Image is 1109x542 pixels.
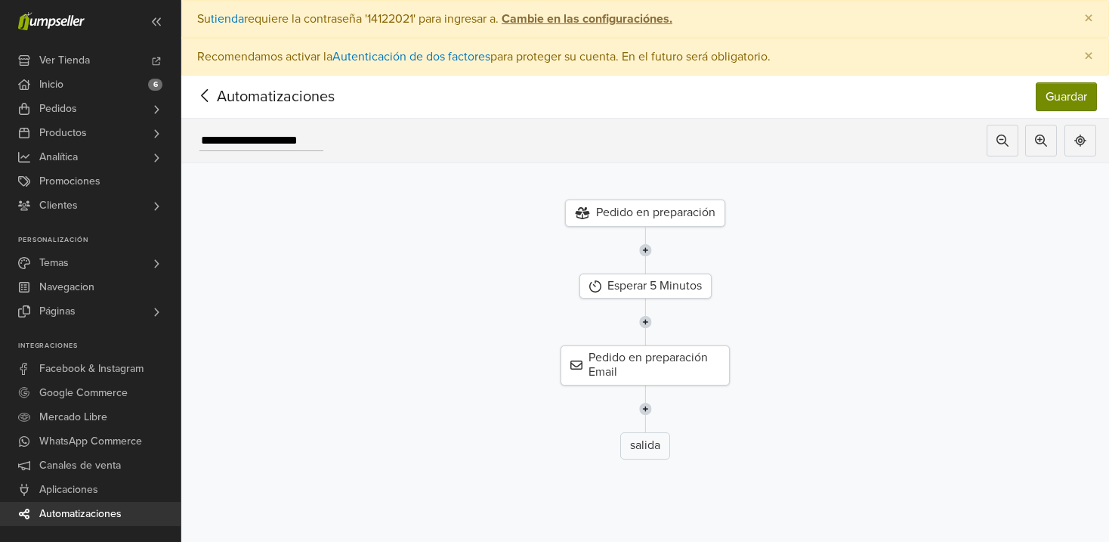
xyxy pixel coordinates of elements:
[18,342,181,351] p: Integraciones
[579,274,712,299] div: Esperar 5 Minutos
[181,38,1109,76] div: Recomendamos activar la para proteger su cuenta. En el futuro será obligatorio.
[193,85,311,108] span: Automatizaciones
[639,299,652,345] img: line-7960e5f4d2b50ad2986e.svg
[39,357,144,381] span: Facebook & Instagram
[39,381,128,405] span: Google Commerce
[211,11,244,26] a: tienda
[561,345,730,385] div: Pedido en preparación Email
[39,73,63,97] span: Inicio
[39,405,107,429] span: Mercado Libre
[39,275,94,299] span: Navegacion
[39,429,142,454] span: WhatsApp Commerce
[39,299,76,324] span: Páginas
[39,121,87,145] span: Productos
[1069,1,1108,37] button: Close
[39,97,77,121] span: Pedidos
[639,386,652,432] img: line-7960e5f4d2b50ad2986e.svg
[332,49,490,64] a: Autenticación de dos factores
[620,432,670,460] div: salida
[565,200,725,227] div: Pedido en preparación
[39,251,69,275] span: Temas
[39,478,98,502] span: Aplicaciones
[18,236,181,245] p: Personalización
[1084,8,1093,29] span: ×
[39,169,100,194] span: Promociones
[148,79,162,91] span: 6
[39,454,121,478] span: Canales de venta
[39,194,78,218] span: Clientes
[1069,39,1108,75] button: Close
[502,11,672,26] strong: Cambie en las configuraciónes.
[1036,82,1097,111] button: Guardar
[39,48,90,73] span: Ver Tienda
[639,227,652,274] img: line-7960e5f4d2b50ad2986e.svg
[39,145,78,169] span: Analítica
[1084,45,1093,67] span: ×
[39,502,122,526] span: Automatizaciones
[499,11,672,26] a: Cambie en las configuraciónes.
